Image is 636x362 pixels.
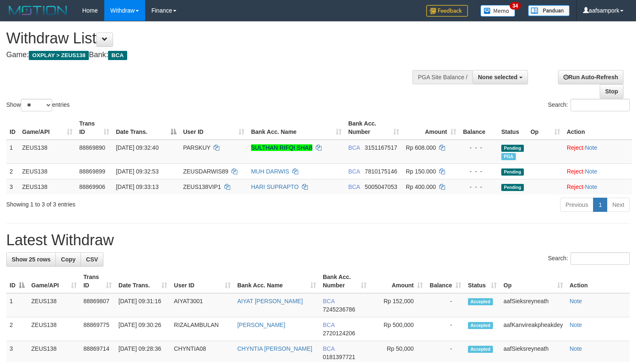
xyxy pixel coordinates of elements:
img: MOTION_logo.png [6,4,70,17]
th: Balance: activate to sort column ascending [426,269,465,293]
a: Note [585,168,597,175]
span: BCA [323,298,334,304]
th: Game/API: activate to sort column ascending [19,116,76,140]
td: - [426,317,465,341]
td: · [563,179,632,194]
span: BCA [348,144,360,151]
td: aafSieksreyneath [500,293,566,317]
span: Accepted [468,346,493,353]
a: CHYNTIA [PERSON_NAME] [237,345,312,352]
th: User ID: activate to sort column ascending [171,269,234,293]
span: ZEUS138VIP1 [183,184,221,190]
th: Amount: activate to sort column ascending [370,269,426,293]
td: - [426,293,465,317]
td: [DATE] 09:30:26 [115,317,171,341]
span: Pending [501,168,524,176]
a: Note [570,322,582,328]
td: 1 [6,293,28,317]
div: - - - [463,167,495,176]
span: BCA [323,345,334,352]
td: 1 [6,140,19,164]
td: ZEUS138 [28,317,80,341]
span: CSV [86,256,98,263]
span: BCA [348,184,360,190]
td: Rp 500,000 [370,317,426,341]
span: 88869890 [79,144,105,151]
th: Bank Acc. Name: activate to sort column ascending [234,269,319,293]
span: Rp 608.000 [406,144,436,151]
a: SULTHAN RIFQI SHAB [251,144,313,151]
label: Search: [548,252,630,265]
span: 34 [510,2,521,10]
a: Previous [560,198,593,212]
img: Feedback.jpg [426,5,468,17]
span: OXPLAY > ZEUS138 [29,51,89,60]
th: Balance [460,116,498,140]
a: Reject [567,144,583,151]
td: aafKanvireakpheakdey [500,317,566,341]
span: Copy 2720124206 to clipboard [323,330,355,337]
th: Trans ID: activate to sort column ascending [76,116,113,140]
th: Amount: activate to sort column ascending [402,116,460,140]
span: None selected [478,74,518,80]
td: AIYAT3001 [171,293,234,317]
td: ZEUS138 [28,293,80,317]
img: panduan.png [528,5,570,16]
a: Note [570,345,582,352]
td: RIZALAMBULAN [171,317,234,341]
h4: Game: Bank: [6,51,416,59]
span: Pending [501,184,524,191]
div: - - - [463,143,495,152]
span: ZEUSDARWIS89 [183,168,229,175]
span: Copy [61,256,75,263]
a: AIYAT [PERSON_NAME] [237,298,303,304]
th: Game/API: activate to sort column ascending [28,269,80,293]
a: Show 25 rows [6,252,56,266]
td: ZEUS138 [19,179,76,194]
span: Marked by aafnoeunsreypich [501,153,516,160]
span: BCA [348,168,360,175]
a: HARI SUPRAPTO [251,184,299,190]
span: Pending [501,145,524,152]
td: 2 [6,163,19,179]
input: Search: [571,252,630,265]
th: Bank Acc. Number: activate to sort column ascending [345,116,402,140]
th: Action [566,269,630,293]
span: [DATE] 09:32:40 [116,144,158,151]
span: Rp 400.000 [406,184,436,190]
a: Note [570,298,582,304]
td: ZEUS138 [19,163,76,179]
th: Status [498,116,527,140]
span: PARSKUY [183,144,211,151]
span: Accepted [468,322,493,329]
span: 88869906 [79,184,105,190]
span: BCA [108,51,127,60]
th: ID: activate to sort column descending [6,269,28,293]
a: Next [607,198,630,212]
div: PGA Site Balance / [412,70,473,84]
a: Note [585,184,597,190]
td: 2 [6,317,28,341]
a: Note [585,144,597,151]
th: Date Trans.: activate to sort column descending [113,116,180,140]
a: 1 [593,198,607,212]
div: Showing 1 to 3 of 3 entries [6,197,259,209]
label: Search: [548,99,630,111]
a: Copy [55,252,81,266]
th: Bank Acc. Name: activate to sort column ascending [248,116,345,140]
span: [DATE] 09:32:53 [116,168,158,175]
td: [DATE] 09:31:16 [115,293,171,317]
td: · [563,163,632,179]
button: None selected [473,70,528,84]
div: - - - [463,183,495,191]
span: Copy 3151167517 to clipboard [365,144,397,151]
td: 3 [6,179,19,194]
span: Show 25 rows [12,256,50,263]
a: Run Auto-Refresh [558,70,623,84]
span: Accepted [468,298,493,305]
th: Action [563,116,632,140]
span: Copy 7245236786 to clipboard [323,306,355,313]
a: CSV [80,252,103,266]
th: Status: activate to sort column ascending [465,269,500,293]
td: 88869775 [80,317,115,341]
